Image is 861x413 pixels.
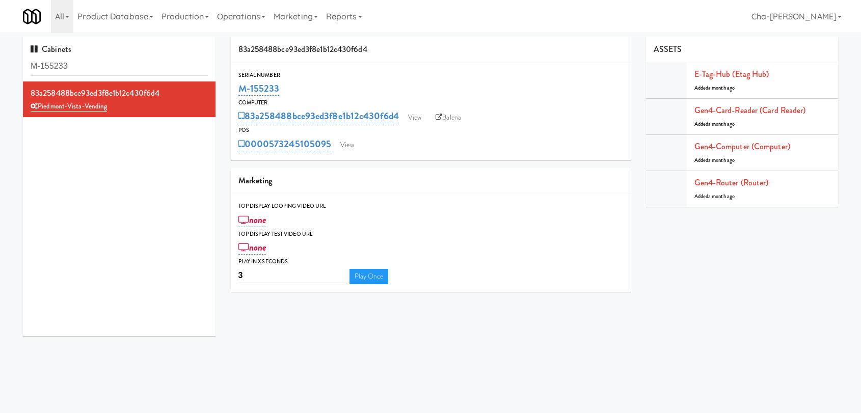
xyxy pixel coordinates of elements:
span: Added [694,156,735,164]
a: Piedmont-Vista-Vending [31,101,107,112]
span: a month ago [708,156,735,164]
div: Top Display Looping Video Url [238,201,623,211]
a: Play Once [349,269,389,284]
a: View [335,137,359,153]
img: Micromart [23,8,41,25]
a: Gen4-card-reader (Card Reader) [694,104,806,116]
a: 83a258488bce93ed3f8e1b12c430f6d4 [238,109,399,123]
div: Serial Number [238,70,623,80]
a: View [403,110,426,125]
span: Added [694,84,735,92]
input: Search cabinets [31,57,208,76]
span: a month ago [708,84,735,92]
a: Balena [430,110,466,125]
span: Marketing [238,175,273,186]
div: Top Display Test Video Url [238,229,623,239]
span: a month ago [708,120,735,128]
li: 83a258488bce93ed3f8e1b12c430f6d4Piedmont-Vista-Vending [23,81,216,117]
span: a month ago [708,192,735,200]
span: ASSETS [654,43,682,55]
a: 0000573245105095 [238,137,332,151]
a: Gen4-router (Router) [694,177,769,188]
div: 83a258488bce93ed3f8e1b12c430f6d4 [31,86,208,101]
span: Cabinets [31,43,71,55]
a: none [238,213,266,227]
span: Added [694,192,735,200]
a: none [238,240,266,255]
a: Gen4-computer (Computer) [694,141,790,152]
span: Added [694,120,735,128]
a: M-155233 [238,81,280,96]
div: Play in X seconds [238,257,623,267]
div: POS [238,125,623,135]
div: 83a258488bce93ed3f8e1b12c430f6d4 [231,37,631,63]
a: E-tag-hub (Etag Hub) [694,68,769,80]
div: Computer [238,98,623,108]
